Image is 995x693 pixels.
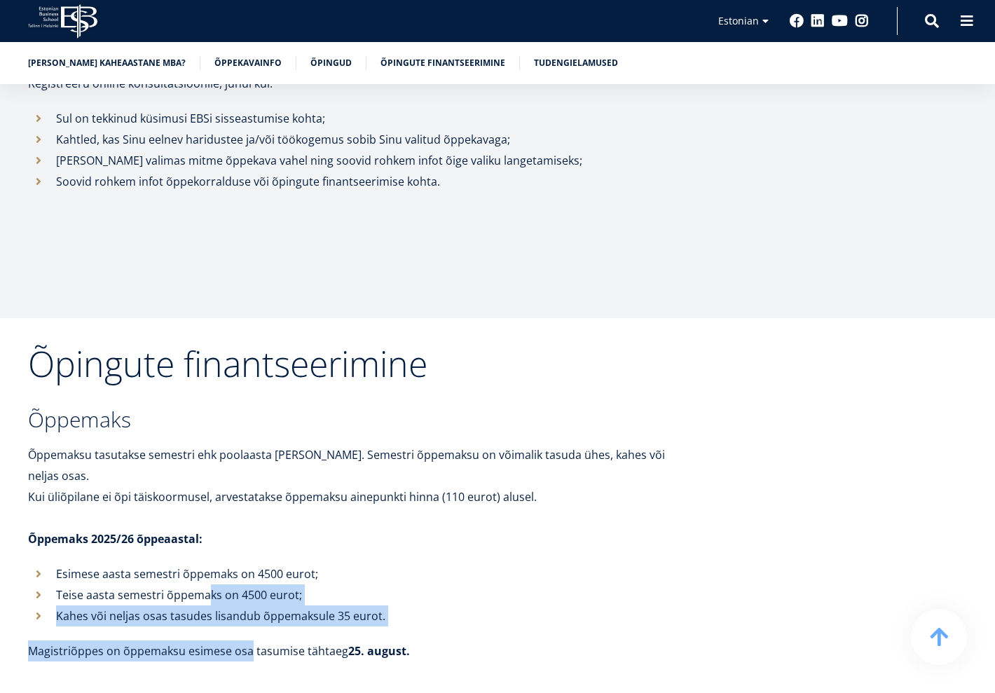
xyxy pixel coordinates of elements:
[28,486,694,507] p: Kui üliõpilane ei õpi täiskoormusel, arvestatakse õppemaksu ainepunkti hinna (110 eurot) alusel.
[4,156,13,165] input: Kaheaastane MBA
[16,174,206,186] span: Tehnoloogia ja innovatsiooni juhtimine (MBA)
[214,56,282,70] a: Õppekavainfo
[811,14,825,28] a: Linkedin
[832,14,848,28] a: Youtube
[4,174,13,184] input: Tehnoloogia ja innovatsiooni juhtimine (MBA)
[56,563,694,584] p: Esimese aasta semestri õppemaks on 4500 eurot;
[28,444,694,486] p: Õppemaksu tasutakse semestri ehk poolaasta [PERSON_NAME]. Semestri õppemaksu on võimalik tasuda ü...
[56,108,694,129] p: Sul on tekkinud küsimusi EBSi sisseastumise kohta;
[28,409,694,430] h3: Õppemaks
[28,531,203,547] strong: Õppemaks 2025/26 õppeaastal:
[380,56,505,70] a: Õpingute finantseerimine
[790,14,804,28] a: Facebook
[333,1,397,13] span: Perekonnanimi
[16,137,137,150] span: Üheaastane eestikeelne MBA
[56,129,694,150] p: Kahtled, kas Sinu eelnev haridustee ja/või töökogemus sobib Sinu valitud õppekavaga;
[4,138,13,147] input: Üheaastane eestikeelne MBA
[56,605,694,626] p: Kahes või neljas osas tasudes lisandub õppemaksule 35 eurot.
[855,14,869,28] a: Instagram
[28,640,694,661] p: Magistriõppes on õppemaksu esimese osa tasumise tähtaeg
[56,584,694,605] p: Teise aasta semestri õppemaks on 4500 eurot;
[28,56,186,70] a: [PERSON_NAME] kaheaastane MBA?
[28,227,224,269] iframe: Embedded CTA
[310,56,352,70] a: Õpingud
[28,346,694,381] h2: Õpingute finantseerimine
[534,56,618,70] a: Tudengielamused
[348,643,410,659] strong: 25. august.
[56,150,694,171] p: [PERSON_NAME] valimas mitme õppekava vahel ning soovid rohkem infot õige valiku langetamiseks;
[56,171,694,192] p: Soovid rohkem infot õppekorralduse või õpingute finantseerimise kohta.
[16,156,92,168] span: Kaheaastane MBA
